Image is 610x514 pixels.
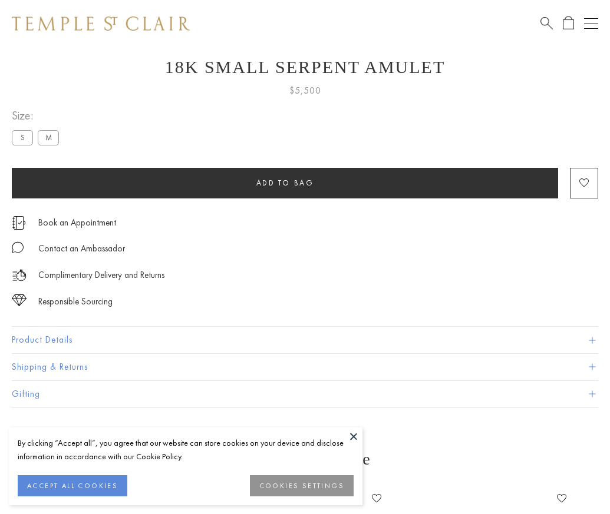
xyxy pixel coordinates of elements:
img: MessageIcon-01_2.svg [12,241,24,253]
div: Responsible Sourcing [38,294,113,309]
img: icon_sourcing.svg [12,294,27,306]
button: Gifting [12,381,598,407]
img: Temple St. Clair [12,16,190,31]
button: COOKIES SETTINGS [250,475,354,496]
h1: 18K Small Serpent Amulet [12,57,598,77]
a: Open Shopping Bag [563,16,574,31]
span: $5,500 [289,83,321,98]
button: Shipping & Returns [12,354,598,380]
label: M [38,130,59,145]
button: ACCEPT ALL COOKIES [18,475,127,496]
div: By clicking “Accept all”, you agree that our website can store cookies on your device and disclos... [18,436,354,463]
a: Search [540,16,553,31]
button: Product Details [12,327,598,353]
span: Add to bag [256,178,314,188]
a: Book an Appointment [38,216,116,229]
p: Complimentary Delivery and Returns [38,268,164,283]
label: S [12,130,33,145]
img: icon_delivery.svg [12,268,27,283]
img: icon_appointment.svg [12,216,26,230]
span: Size: [12,106,64,125]
div: Contact an Ambassador [38,241,125,256]
button: Open navigation [584,16,598,31]
button: Add to bag [12,168,558,198]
